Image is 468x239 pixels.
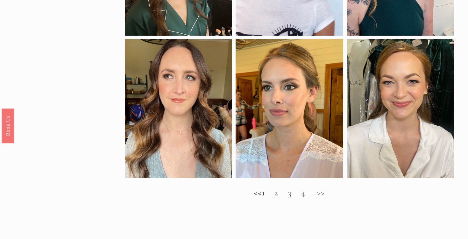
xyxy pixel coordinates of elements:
strong: 1 [262,187,265,198]
a: 3 [288,187,292,198]
h2: << [125,188,454,198]
a: 4 [301,187,305,198]
a: Book Us [2,108,14,143]
a: >> [317,187,325,198]
a: 2 [274,187,278,198]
